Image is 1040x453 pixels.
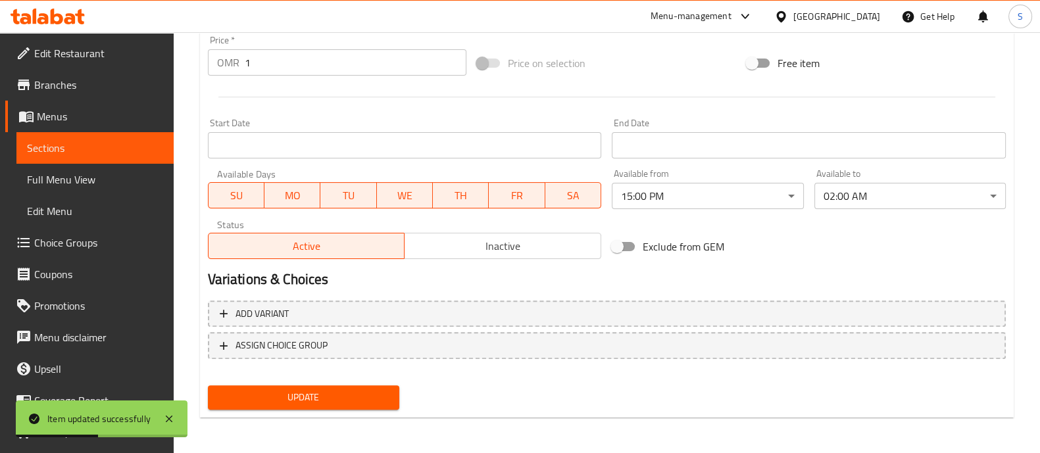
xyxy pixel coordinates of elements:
[218,389,389,406] span: Update
[5,290,174,322] a: Promotions
[34,393,163,408] span: Coverage Report
[651,9,731,24] div: Menu-management
[5,227,174,258] a: Choice Groups
[377,182,433,208] button: WE
[5,69,174,101] a: Branches
[214,237,400,256] span: Active
[545,182,601,208] button: SA
[264,182,320,208] button: MO
[27,172,163,187] span: Full Menu View
[793,9,880,24] div: [GEOGRAPHIC_DATA]
[34,235,163,250] span: Choice Groups
[34,45,163,61] span: Edit Restaurant
[208,385,399,410] button: Update
[16,164,174,195] a: Full Menu View
[270,186,315,205] span: MO
[5,101,174,132] a: Menus
[34,424,163,440] span: Grocery Checklist
[34,77,163,93] span: Branches
[34,361,163,377] span: Upsell
[208,332,1006,359] button: ASSIGN CHOICE GROUP
[320,182,376,208] button: TU
[814,183,1006,209] div: 02:00 AM
[214,186,259,205] span: SU
[5,322,174,353] a: Menu disclaimer
[47,412,151,426] div: Item updated successfully
[5,385,174,416] a: Coverage Report
[643,239,724,254] span: Exclude from GEM
[5,416,174,448] a: Grocery Checklist
[27,203,163,219] span: Edit Menu
[1018,9,1023,24] span: S
[494,186,539,205] span: FR
[508,55,585,71] span: Price on selection
[404,233,601,259] button: Inactive
[433,182,489,208] button: TH
[16,132,174,164] a: Sections
[489,182,545,208] button: FR
[612,183,803,209] div: 15:00 PM
[16,195,174,227] a: Edit Menu
[382,186,428,205] span: WE
[37,108,163,124] span: Menus
[5,353,174,385] a: Upsell
[208,300,1006,327] button: Add variant
[551,186,596,205] span: SA
[34,266,163,282] span: Coupons
[410,237,596,256] span: Inactive
[326,186,371,205] span: TU
[34,329,163,345] span: Menu disclaimer
[778,55,820,71] span: Free item
[27,140,163,156] span: Sections
[208,233,405,259] button: Active
[34,298,163,314] span: Promotions
[217,55,239,70] p: OMR
[235,306,289,322] span: Add variant
[438,186,483,205] span: TH
[5,258,174,290] a: Coupons
[245,49,467,76] input: Please enter price
[208,270,1006,289] h2: Variations & Choices
[235,337,328,354] span: ASSIGN CHOICE GROUP
[5,37,174,69] a: Edit Restaurant
[208,182,264,208] button: SU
